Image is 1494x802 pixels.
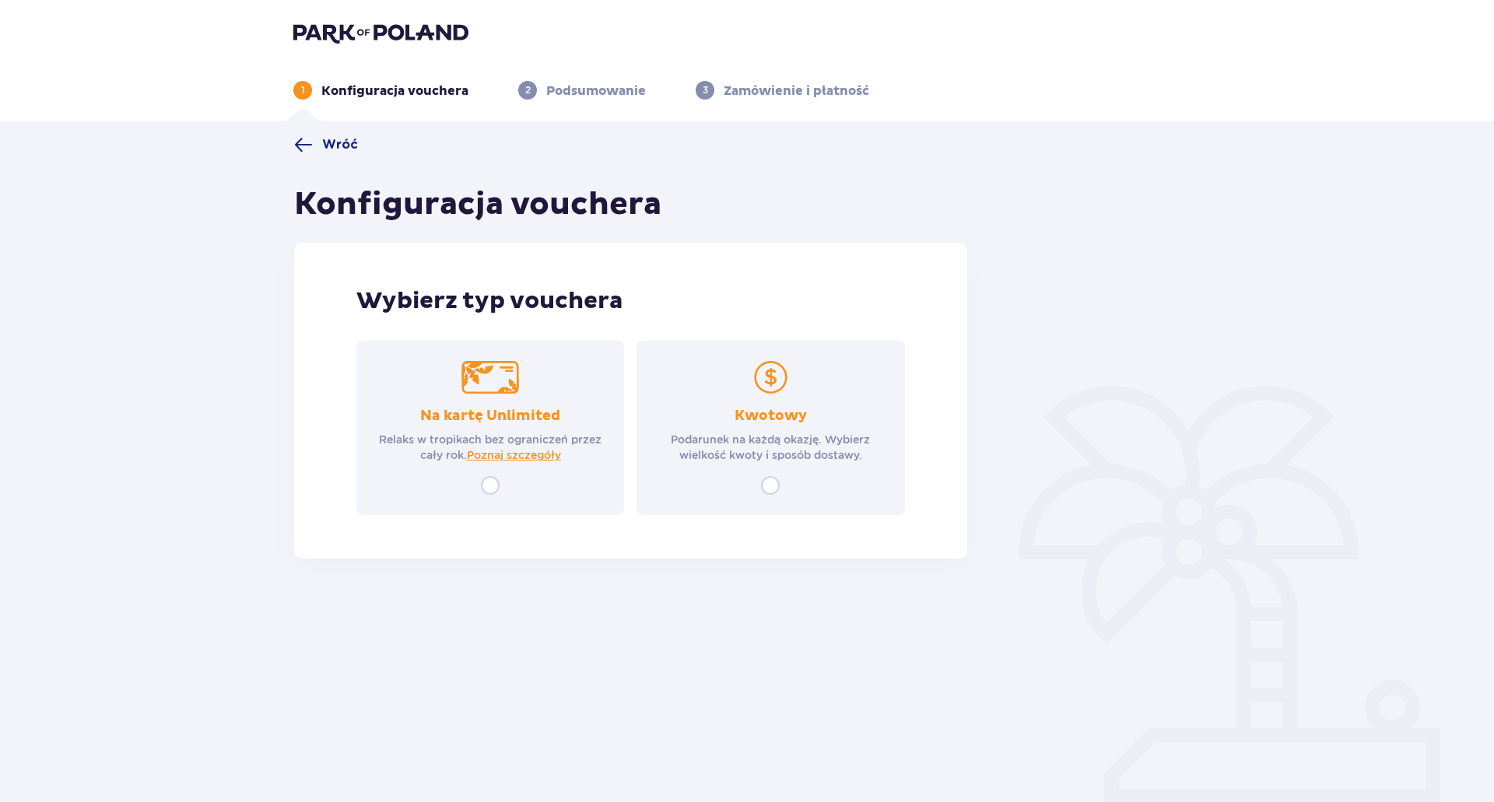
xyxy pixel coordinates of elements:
p: Podarunek na każdą okazję. Wybierz wielkość kwoty i sposób dostawy. [651,432,890,463]
p: Konfiguracja vouchera [321,82,468,100]
p: Kwotowy [735,407,807,426]
a: Poznaj szczegóły [467,447,561,463]
p: Podsumowanie [546,82,646,100]
a: Wróć [294,135,358,154]
p: 3 [703,83,708,97]
p: Zamówienie i płatność [724,82,869,100]
p: 1 [301,83,305,97]
img: Park of Poland logo [293,22,468,44]
p: Wybierz typ vouchera [356,286,905,316]
p: 2 [525,83,531,97]
h1: Konfiguracja vouchera [294,185,661,224]
span: Wróć [322,136,358,153]
p: Relaks w tropikach bez ograniczeń przez cały rok. [370,432,610,463]
p: Na kartę Unlimited [420,407,560,426]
